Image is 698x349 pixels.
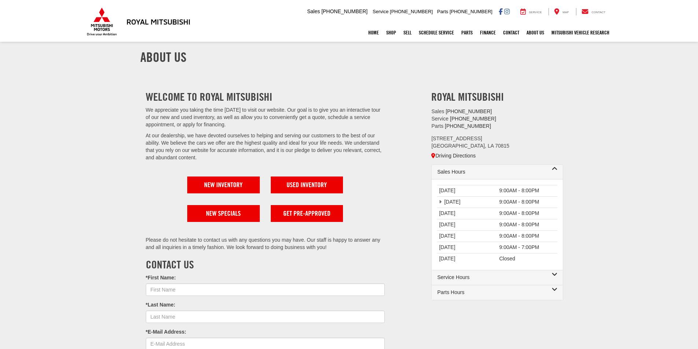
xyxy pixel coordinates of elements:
[271,205,343,222] a: Get Pre-Approved
[591,11,605,14] span: Contact
[140,50,558,64] h1: About Us
[146,259,385,271] h2: Contact Us
[437,185,497,197] td: [DATE]
[548,23,613,42] a: Mitsubishi Vehicle Research
[445,123,491,129] span: [PHONE_NUMBER]
[390,9,433,14] span: [PHONE_NUMBER]
[431,116,448,122] span: Service
[437,253,497,264] td: [DATE]
[431,91,563,103] h2: Royal Mitsubishi
[497,253,557,264] td: Closed
[307,8,320,14] span: Sales
[146,91,385,103] h2: Welcome to Royal Mitsubishi
[446,108,492,114] span: [PHONE_NUMBER]
[529,11,542,14] span: Service
[431,123,443,129] span: Parts
[146,132,385,161] p: At our dealership, we have devoted ourselves to helping and serving our customers to the best of ...
[437,219,497,231] td: [DATE]
[504,8,510,14] a: Instagram: Click to visit our Instagram page
[431,135,563,150] address: [STREET_ADDRESS] [GEOGRAPHIC_DATA], LA 70815
[146,274,176,282] label: *First Name:
[523,23,548,42] a: About Us
[126,18,191,26] h3: Royal Mitsubishi
[85,7,118,36] img: Mitsubishi
[146,311,385,323] input: Last Name
[146,301,176,309] label: *Last Name:
[562,11,569,14] span: Map
[437,231,497,242] td: [DATE]
[415,23,458,42] a: Schedule Service: Opens in a new tab
[146,328,186,336] label: *E-Mail Address:
[146,283,385,296] input: First Name
[431,153,476,159] a: Driving Directions
[187,177,259,193] a: New Inventory
[437,242,497,253] td: [DATE]
[146,107,385,129] p: We appreciate you taking the time [DATE] to visit our website. Our goal is to give you an interac...
[476,23,499,42] a: Finance
[450,9,492,14] span: [PHONE_NUMBER]
[437,208,497,219] td: [DATE]
[450,116,496,122] span: [PHONE_NUMBER]
[499,23,523,42] a: Contact
[373,9,388,14] span: Service
[497,219,557,231] td: 9:00AM - 8:00PM
[431,108,444,114] span: Sales
[497,231,557,242] td: 9:00AM - 8:00PM
[400,23,415,42] a: Sell
[458,23,476,42] a: Parts: Opens in a new tab
[499,8,503,14] a: Facebook: Click to visit our Facebook page
[497,208,557,219] td: 9:00AM - 8:00PM
[549,8,574,15] a: Map
[450,116,496,122] a: <span class='callNowClass2'>225-475-9636</span>
[497,197,557,208] td: 9:00AM - 8:00PM
[383,23,400,42] a: Shop
[187,205,259,222] a: New Specials
[321,8,368,14] span: [PHONE_NUMBER]
[497,185,557,197] td: 9:00AM - 8:00PM
[437,289,557,296] a: Parts Hours
[576,8,611,15] a: Contact
[365,23,383,42] a: Home
[497,242,557,253] td: 9:00AM - 7:00PM
[515,8,547,15] a: Service
[437,9,448,14] span: Parts
[437,197,497,208] td: [DATE]
[437,274,557,281] a: Service Hours
[437,168,557,176] a: Sales Hours
[445,123,491,129] a: <span class='callNowClass3'>225-452-9594</span>
[146,237,385,251] p: Please do not hesitate to contact us with any questions you may have. Our staff is happy to answe...
[446,108,492,114] a: <span class='callNowClass'>225-635-8364</span>
[271,177,343,193] a: Used Inventory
